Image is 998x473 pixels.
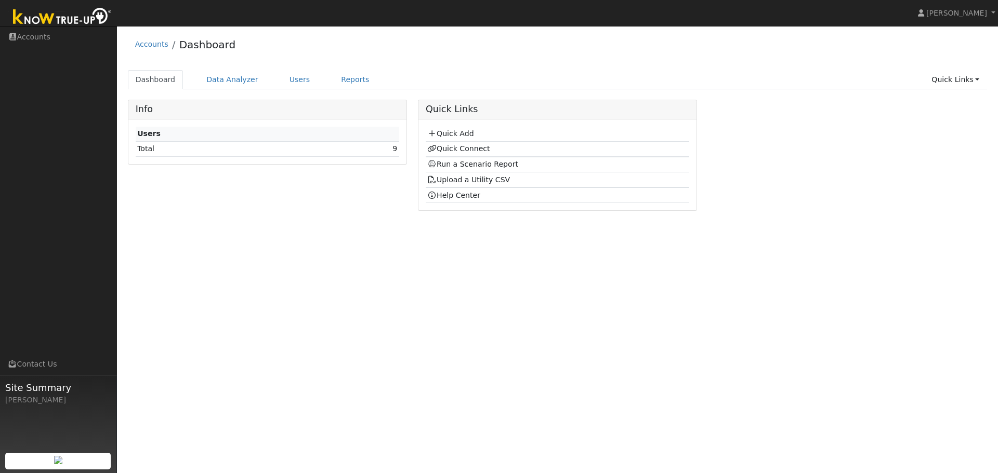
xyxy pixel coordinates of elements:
span: [PERSON_NAME] [926,9,987,17]
a: Data Analyzer [199,70,266,89]
img: retrieve [54,456,62,464]
span: Site Summary [5,381,111,395]
a: Quick Links [924,70,987,89]
a: Dashboard [128,70,183,89]
a: Dashboard [179,38,236,51]
a: Reports [333,70,377,89]
a: Accounts [135,40,168,48]
img: Know True-Up [8,6,117,29]
a: Users [282,70,318,89]
div: [PERSON_NAME] [5,395,111,406]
